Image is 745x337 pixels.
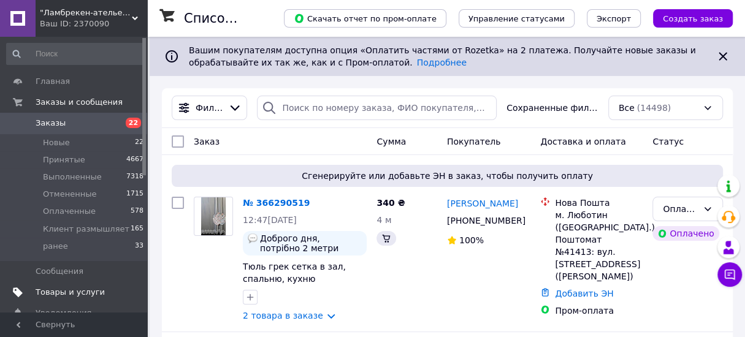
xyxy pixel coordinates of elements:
div: Оплаченный [663,202,698,216]
span: Все [619,102,635,114]
span: 12:47[DATE] [243,215,297,225]
input: Поиск [6,43,145,65]
div: Нова Пошта [555,197,643,209]
span: 7318 [126,172,143,183]
span: Новые [43,137,70,148]
span: 33 [135,241,143,252]
span: Фильтры [196,102,223,114]
span: ранее [43,241,68,252]
span: Сохраненные фильтры: [506,102,598,114]
a: [PERSON_NAME] [447,197,518,210]
h1: Список заказов [184,11,289,26]
span: Экспорт [597,14,631,23]
span: 165 [131,224,143,235]
span: Покупатель [447,137,501,146]
span: Заказы [36,118,66,129]
a: 2 товара в заказе [243,311,323,320]
a: Создать заказ [641,13,733,23]
div: Ваш ID: 2370090 [40,18,147,29]
button: Скачать отчет по пром-оплате [284,9,446,28]
a: Добавить ЭН [555,289,613,298]
span: Заказы и сообщения [36,97,123,108]
span: 100% [459,235,484,245]
span: Скачать отчет по пром-оплате [294,13,437,24]
span: 4667 [126,154,143,165]
span: Сообщения [36,266,83,277]
a: Подробнее [417,58,467,67]
span: Главная [36,76,70,87]
span: 578 [131,206,143,217]
span: Принятые [43,154,85,165]
span: Статус [652,137,684,146]
div: [PHONE_NUMBER] [445,212,522,229]
span: (14498) [637,103,671,113]
a: Фото товару [194,197,233,236]
span: 340 ₴ [376,198,405,208]
img: :speech_balloon: [248,233,258,243]
span: Сгенерируйте или добавьте ЭН в заказ, чтобы получить оплату [177,170,718,182]
span: 4 м [376,215,391,225]
span: Доброго дня, потрібно 2 метри [260,233,362,253]
span: 1715 [126,189,143,200]
span: 22 [126,118,141,128]
a: Тюль грек сетка в зал, спальню, кухню [243,262,346,284]
span: Сумма [376,137,406,146]
button: Чат с покупателем [717,262,742,287]
span: Уведомления [36,308,91,319]
button: Создать заказ [653,9,733,28]
button: Управление статусами [459,9,575,28]
span: Выполненные [43,172,102,183]
img: Фото товару [201,197,226,235]
div: м. Люботин ([GEOGRAPHIC_DATA].), Поштомат №41413: вул. [STREET_ADDRESS] ([PERSON_NAME]) [555,209,643,282]
a: № 366290519 [243,198,310,208]
span: Клиент размышляет [43,224,129,235]
span: "Ламбрекен-ателье" - интернет магазин тюли и штор [40,7,132,18]
div: Пром-оплата [555,305,643,317]
span: Отмененные [43,189,96,200]
span: Товары и услуги [36,287,105,298]
span: Доставка и оплата [540,137,625,146]
input: Поиск по номеру заказа, ФИО покупателя, номеру телефона, Email, номеру накладной [257,96,497,120]
span: Вашим покупателям доступна опция «Оплатить частями от Rozetka» на 2 платежа. Получайте новые зака... [189,45,696,67]
button: Экспорт [587,9,641,28]
span: 22 [135,137,143,148]
span: Оплаченные [43,206,96,217]
span: Управление статусами [468,14,565,23]
div: Оплачено [652,226,719,241]
span: Заказ [194,137,220,146]
span: Создать заказ [663,14,723,23]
